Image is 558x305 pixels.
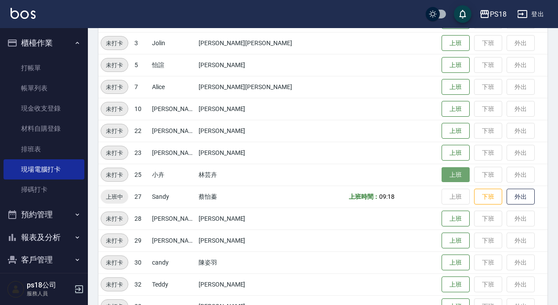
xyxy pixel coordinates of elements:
td: [PERSON_NAME] [150,230,196,251]
button: 登出 [514,6,547,22]
td: 29 [132,230,150,251]
td: 30 [132,251,150,273]
a: 排班表 [4,139,84,159]
td: [PERSON_NAME] [150,142,196,164]
td: 22 [132,120,150,142]
button: 上班 [442,255,470,271]
td: Jolin [150,32,196,54]
td: Teddy [150,273,196,295]
span: 未打卡 [101,39,128,48]
a: 打帳單 [4,58,84,78]
td: [PERSON_NAME] [196,230,300,251]
td: 7 [132,76,150,98]
td: 23 [132,142,150,164]
span: 未打卡 [101,104,128,114]
span: 未打卡 [101,236,128,245]
span: 未打卡 [101,148,128,158]
button: 下班 [474,189,502,205]
button: 上班 [442,35,470,51]
td: [PERSON_NAME] [150,120,196,142]
span: 未打卡 [101,280,128,289]
td: 小卉 [150,164,196,186]
a: 掃碼打卡 [4,179,84,200]
button: 上班 [442,276,470,293]
td: 25 [132,164,150,186]
button: 預約管理 [4,203,84,226]
td: Sandy [150,186,196,208]
td: 陳姿羽 [196,251,300,273]
span: 未打卡 [101,214,128,223]
div: PS18 [490,9,507,20]
td: 林芸卉 [196,164,300,186]
td: 5 [132,54,150,76]
button: 上班 [442,211,470,227]
td: 3 [132,32,150,54]
td: [PERSON_NAME] [196,98,300,120]
td: candy [150,251,196,273]
td: [PERSON_NAME] [196,142,300,164]
td: [PERSON_NAME] [196,273,300,295]
button: 櫃檯作業 [4,32,84,54]
span: 未打卡 [101,258,128,267]
button: 上班 [442,233,470,249]
button: 外出 [507,189,535,205]
td: [PERSON_NAME] [196,120,300,142]
h5: ps18公司 [27,281,72,290]
b: 上班時間： [349,193,380,200]
td: 怡諠 [150,54,196,76]
button: 上班 [442,145,470,161]
button: 報表及分析 [4,226,84,249]
td: [PERSON_NAME][PERSON_NAME] [196,76,300,98]
td: 28 [132,208,150,230]
p: 服務人員 [27,290,72,298]
button: 客戶管理 [4,248,84,271]
img: Person [7,280,25,298]
td: 27 [132,186,150,208]
button: 上班 [442,57,470,73]
td: 蔡怡蓁 [196,186,300,208]
td: 32 [132,273,150,295]
span: 09:18 [379,193,395,200]
span: 未打卡 [101,126,128,136]
button: PS18 [476,5,510,23]
span: 未打卡 [101,61,128,70]
a: 現金收支登錄 [4,98,84,118]
img: Logo [11,8,36,19]
td: [PERSON_NAME] [150,98,196,120]
button: 上班 [442,79,470,95]
button: save [454,5,471,23]
td: Alice [150,76,196,98]
button: 上班 [442,123,470,139]
td: 10 [132,98,150,120]
td: [PERSON_NAME] [196,208,300,230]
button: 員工及薪資 [4,271,84,294]
td: [PERSON_NAME][PERSON_NAME] [196,32,300,54]
a: 帳單列表 [4,78,84,98]
button: 上班 [442,101,470,117]
a: 現場電腦打卡 [4,159,84,179]
button: 上班 [442,167,470,183]
td: [PERSON_NAME] [150,208,196,230]
span: 未打卡 [101,170,128,179]
span: 上班中 [101,192,128,201]
td: [PERSON_NAME] [196,54,300,76]
span: 未打卡 [101,83,128,92]
a: 材料自購登錄 [4,118,84,139]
